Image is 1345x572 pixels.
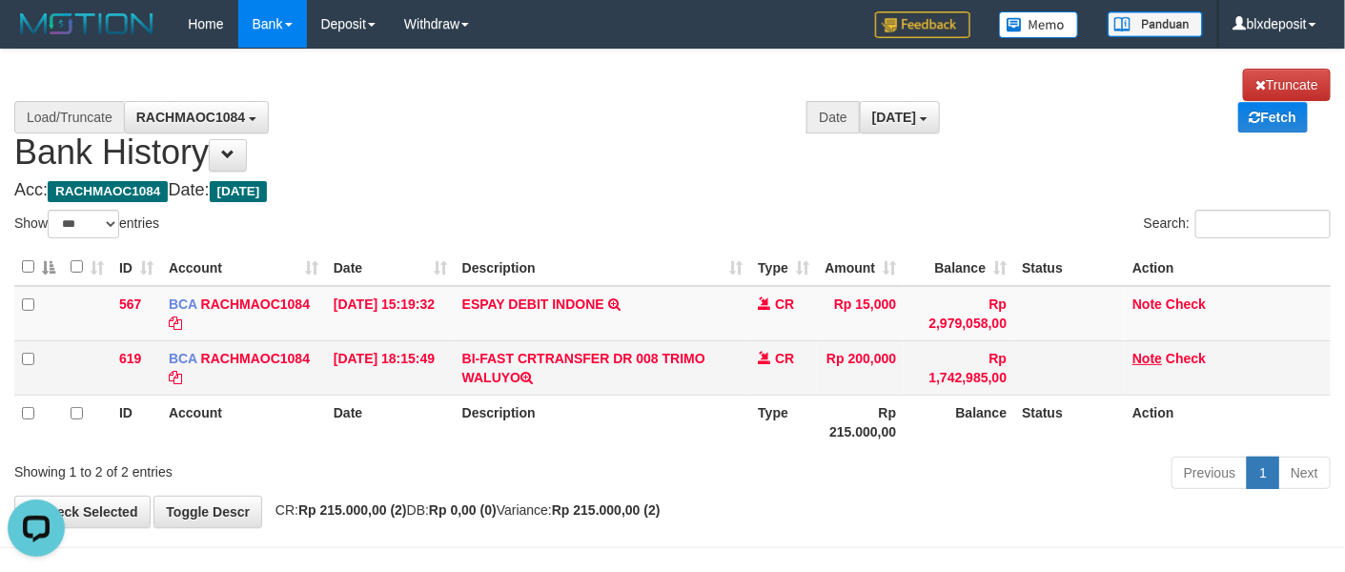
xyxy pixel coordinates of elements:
[429,502,497,518] strong: Rp 0,00 (0)
[750,395,817,449] th: Type
[161,395,326,449] th: Account
[1166,296,1206,312] a: Check
[14,249,63,286] th: : activate to sort column descending
[1108,11,1203,37] img: panduan.png
[1278,457,1331,489] a: Next
[1132,296,1162,312] a: Note
[1014,249,1125,286] th: Status
[119,351,141,366] span: 619
[266,502,661,518] span: CR: DB: Variance:
[817,340,904,395] td: Rp 200,000
[1132,351,1162,366] a: Note
[161,249,326,286] th: Account: activate to sort column ascending
[153,496,262,528] a: Toggle Descr
[455,249,751,286] th: Description: activate to sort column ascending
[1144,210,1331,238] label: Search:
[455,395,751,449] th: Description
[1125,395,1331,449] th: Action
[63,249,112,286] th: : activate to sort column ascending
[817,249,904,286] th: Amount: activate to sort column ascending
[904,249,1014,286] th: Balance: activate to sort column ascending
[1195,210,1331,238] input: Search:
[326,286,455,341] td: [DATE] 15:19:32
[1166,351,1206,366] a: Check
[210,181,268,202] span: [DATE]
[860,101,940,133] button: [DATE]
[775,351,794,366] span: CR
[462,296,604,312] a: ESPAY DEBIT INDONE
[1014,395,1125,449] th: Status
[14,455,546,481] div: Showing 1 to 2 of 2 entries
[14,69,1331,172] h1: Bank History
[1172,457,1248,489] a: Previous
[112,249,161,286] th: ID: activate to sort column ascending
[455,340,751,395] td: BI-FAST CRTRANSFER DR 008 TRIMO WALUYO
[112,395,161,449] th: ID
[750,249,817,286] th: Type: activate to sort column ascending
[136,110,245,125] span: RACHMAOC1084
[817,395,904,449] th: Rp 215.000,00
[1238,102,1308,133] a: Fetch
[201,296,310,312] a: RACHMAOC1084
[298,502,407,518] strong: Rp 215.000,00 (2)
[872,110,916,125] span: [DATE]
[1247,457,1279,489] a: 1
[169,316,182,331] a: Copy RACHMAOC1084 to clipboard
[999,11,1079,38] img: Button%20Memo.svg
[124,101,269,133] button: RACHMAOC1084
[119,296,141,312] span: 567
[1243,69,1331,101] a: Truncate
[169,370,182,385] a: Copy RACHMAOC1084 to clipboard
[201,351,310,366] a: RACHMAOC1084
[169,296,197,312] span: BCA
[48,181,168,202] span: RACHMAOC1084
[14,101,124,133] div: Load/Truncate
[326,249,455,286] th: Date: activate to sort column ascending
[904,286,1014,341] td: Rp 2,979,058,00
[14,496,151,528] a: Check Selected
[904,395,1014,449] th: Balance
[326,395,455,449] th: Date
[48,210,119,238] select: Showentries
[14,10,159,38] img: MOTION_logo.png
[817,286,904,341] td: Rp 15,000
[904,340,1014,395] td: Rp 1,742,985,00
[552,502,661,518] strong: Rp 215.000,00 (2)
[14,181,1331,200] h4: Acc: Date:
[875,11,970,38] img: Feedback.jpg
[806,101,860,133] div: Date
[775,296,794,312] span: CR
[14,210,159,238] label: Show entries
[1125,249,1331,286] th: Action
[8,8,65,65] button: Open LiveChat chat widget
[169,351,197,366] span: BCA
[326,340,455,395] td: [DATE] 18:15:49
